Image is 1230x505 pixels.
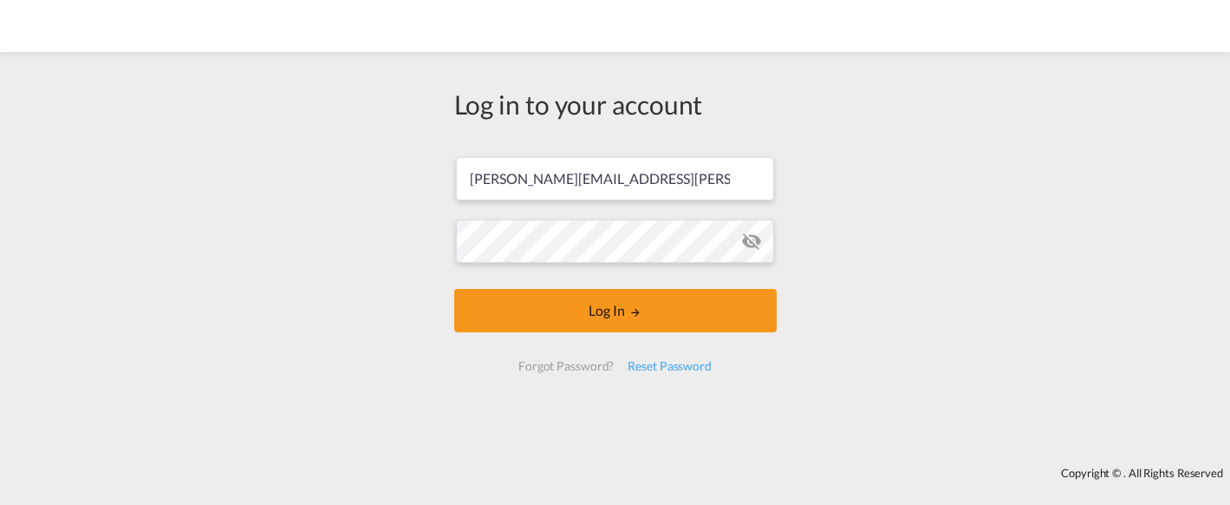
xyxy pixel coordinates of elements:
[741,231,762,252] md-icon: icon-eye-off
[454,86,777,122] div: Log in to your account
[454,289,777,332] button: LOGIN
[456,157,774,200] input: Enter email/phone number
[621,351,719,382] div: Reset Password
[511,351,621,382] div: Forgot Password?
